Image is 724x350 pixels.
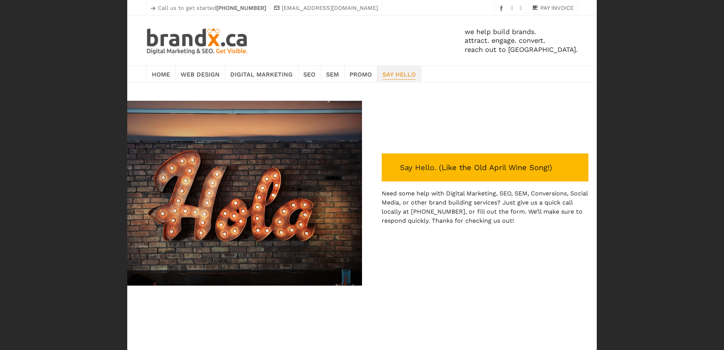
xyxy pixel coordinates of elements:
img: Edmonton Web Design Quotes [116,101,362,286]
span: Home [152,69,170,79]
a: [EMAIL_ADDRESS][DOMAIN_NAME] [274,3,378,12]
span: SEM [326,69,339,79]
a: Digital Marketing [225,66,298,82]
span: Digital Marketing [230,69,293,79]
a: instagram [511,5,515,11]
img: Edmonton SEO. SEM. Web Design. Print. Brandx Digital Marketing & SEO [146,27,249,54]
a: facebook [499,5,506,11]
a: Say Hello [377,66,421,82]
strong: [PHONE_NUMBER] [216,5,266,11]
span: SEO [303,69,315,79]
a: twitter [520,5,524,11]
a: SEO [298,66,321,82]
span: Promo [350,69,372,79]
a: Home [146,66,176,82]
p: Say Hello. ( ) [382,153,588,181]
a: SEM [321,66,345,82]
a: Promo [344,66,378,82]
p: Call us to get started [150,3,266,12]
a: PAY INVOICE [532,3,574,12]
span: Web Design [181,69,220,79]
a: Web Design [175,66,225,82]
a: Like the Old April Wine Song! (opens in a new tab) [442,163,549,172]
p: Need some help with Digital Marketing, SEO, SEM, Conversions, Social Media, or other brand buildi... [382,189,588,225]
div: we help build brands. attract. engage. convert. reach out to [GEOGRAPHIC_DATA]. [249,16,578,66]
span: Say Hello [382,69,416,79]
